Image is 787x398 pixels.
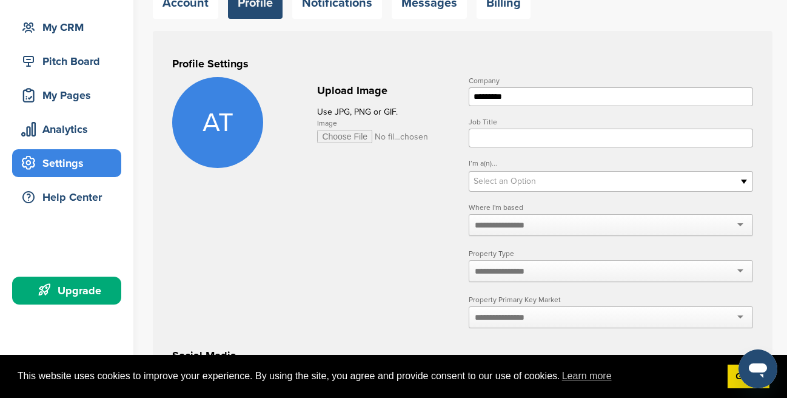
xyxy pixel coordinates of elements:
label: I’m a(n)... [469,160,753,167]
a: Pitch Board [12,47,121,75]
div: Analytics [18,118,121,140]
a: Analytics [12,115,121,143]
h3: Profile Settings [172,55,753,72]
iframe: Button to launch messaging window [738,349,777,388]
a: learn more about cookies [560,367,614,385]
label: Property Type [469,250,753,257]
a: Help Center [12,183,121,211]
a: Settings [12,149,121,177]
label: Image [317,120,457,127]
a: dismiss cookie message [728,365,769,389]
div: Settings [18,152,121,174]
label: Job Title [469,118,753,126]
a: My Pages [12,81,121,109]
label: Where I'm based [469,204,753,211]
span: This website uses cookies to improve your experience. By using the site, you agree and provide co... [18,367,718,385]
a: Upgrade [12,277,121,305]
span: AT [172,77,263,168]
div: Help Center [18,186,121,208]
div: My CRM [18,16,121,38]
div: Upgrade [18,280,121,302]
div: My Pages [18,84,121,106]
label: Property Primary Key Market [469,296,753,303]
a: My CRM [12,13,121,41]
p: Use JPG, PNG or GIF. [317,104,457,120]
label: Company [469,77,753,84]
h2: Upload Image [317,83,457,99]
h3: Social Media [172,347,753,364]
span: Select an Option [474,174,732,189]
div: Pitch Board [18,50,121,72]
